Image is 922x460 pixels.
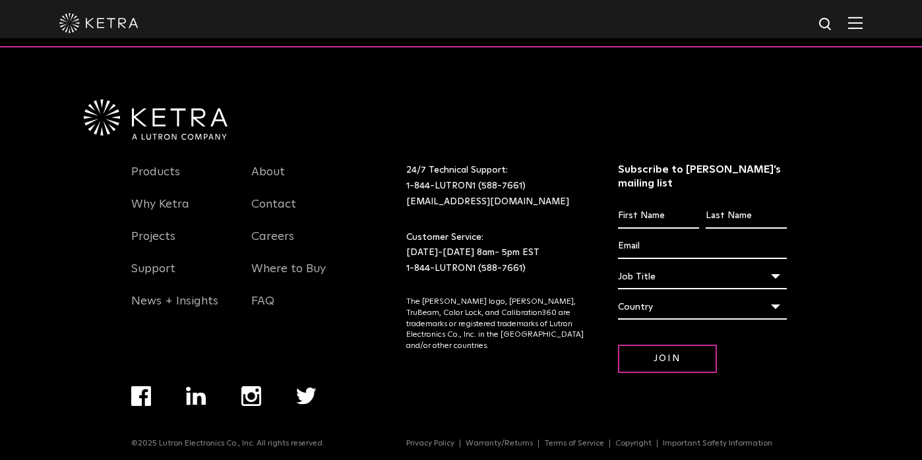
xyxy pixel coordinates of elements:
img: ketra-logo-2019-white [59,13,138,33]
a: Where to Buy [251,262,326,292]
a: FAQ [251,294,274,324]
div: Country [618,295,787,320]
div: Job Title [618,264,787,289]
div: Navigation Menu [251,163,352,324]
p: 24/7 Technical Support: [406,163,585,210]
div: Navigation Menu [131,386,351,439]
div: Navigation Menu [406,439,791,448]
a: Careers [251,229,294,260]
p: ©2025 Lutron Electronics Co., Inc. All rights reserved. [131,439,324,448]
a: Privacy Policy [401,440,460,447]
img: search icon [818,16,834,33]
a: 1-844-LUTRON1 (588-7661) [406,264,526,273]
p: The [PERSON_NAME] logo, [PERSON_NAME], TruBeam, Color Lock, and Calibration360 are trademarks or ... [406,297,585,352]
a: Support [131,262,175,292]
div: Navigation Menu [131,163,231,324]
a: About [251,165,285,195]
input: First Name [618,204,699,229]
p: Customer Service: [DATE]-[DATE] 8am- 5pm EST [406,230,585,277]
input: Join [618,345,717,373]
a: Contact [251,197,296,227]
h3: Subscribe to [PERSON_NAME]’s mailing list [618,163,787,190]
a: Warranty/Returns [460,440,539,447]
input: Email [618,234,787,259]
a: Copyright [610,440,658,447]
a: Projects [131,229,175,260]
a: Terms of Service [539,440,610,447]
input: Last Name [706,204,787,229]
img: instagram [241,386,261,406]
img: linkedin [186,387,206,405]
a: Important Safety Information [658,440,778,447]
a: 1-844-LUTRON1 (588-7661) [406,181,526,190]
a: Why Ketra [131,197,189,227]
img: Hamburger%20Nav.svg [848,16,863,29]
img: facebook [131,386,151,406]
a: News + Insights [131,294,218,324]
a: [EMAIL_ADDRESS][DOMAIN_NAME] [406,197,569,206]
img: twitter [296,388,317,405]
a: Products [131,165,180,195]
img: Ketra-aLutronCo_White_RGB [84,100,228,140]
